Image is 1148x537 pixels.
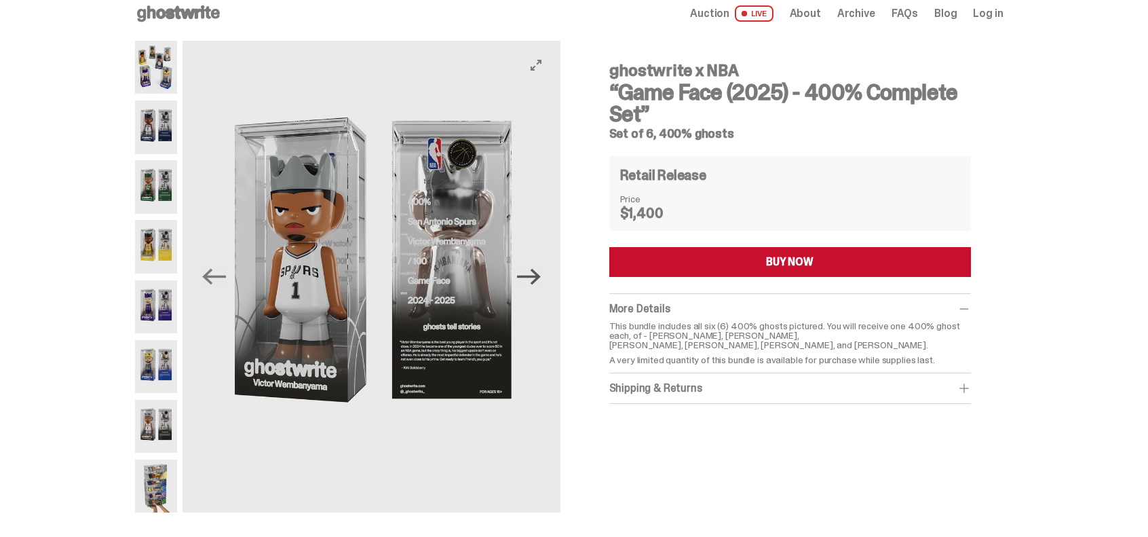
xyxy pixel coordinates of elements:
[135,280,178,333] img: NBA-400-HG-Luka.png
[135,460,178,513] img: NBA-400-HG-Scale.png
[609,128,971,140] h5: Set of 6, 400% ghosts
[609,62,971,79] h4: ghostwrite x NBA
[766,257,814,267] div: BUY NOW
[609,382,971,395] div: Shipping & Returns
[135,400,178,453] img: NBA-400-HG-Wemby.png
[135,220,178,273] img: NBA-400-HG%20Bron.png
[609,355,971,365] p: A very limited quantity of this bundle is available for purchase while supplies last.
[135,41,178,94] img: NBA-400-HG-Main.png
[892,8,918,19] a: FAQs
[609,321,971,350] p: This bundle includes all six (6) 400% ghosts pictured. You will receive one 400% ghost each, of -...
[735,5,773,22] span: LIVE
[620,194,688,204] dt: Price
[790,8,821,19] a: About
[973,8,1003,19] a: Log in
[620,168,706,182] h4: Retail Release
[528,57,544,73] button: View full-screen
[934,8,957,19] a: Blog
[837,8,875,19] a: Archive
[199,262,229,292] button: Previous
[514,262,544,292] button: Next
[609,81,971,125] h3: “Game Face (2025) - 400% Complete Set”
[690,8,729,19] span: Auction
[135,160,178,213] img: NBA-400-HG-Giannis.png
[609,247,971,277] button: BUY NOW
[690,5,773,22] a: Auction LIVE
[135,340,178,393] img: NBA-400-HG-Steph.png
[620,206,688,220] dd: $1,400
[183,41,560,513] img: NBA-400-HG-Wemby.png
[135,100,178,153] img: NBA-400-HG-Ant.png
[609,301,670,316] span: More Details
